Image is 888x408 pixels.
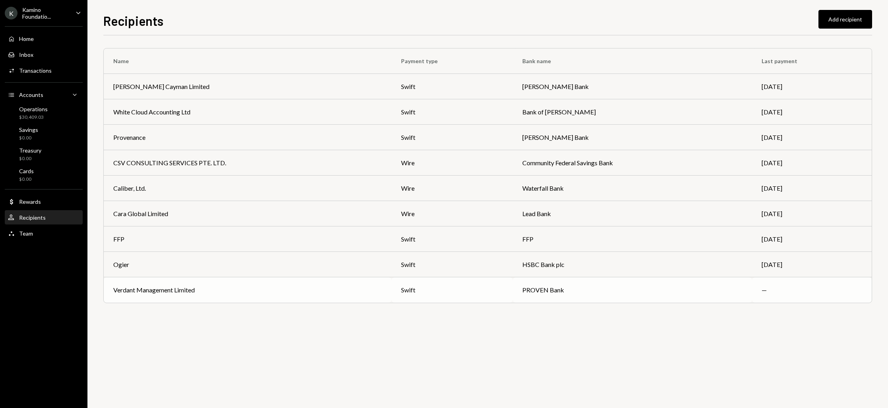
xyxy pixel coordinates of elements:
th: Last payment [752,48,872,74]
div: swift [401,285,503,295]
a: Inbox [5,47,83,62]
a: Team [5,226,83,240]
td: — [752,277,872,303]
a: Transactions [5,63,83,77]
div: $0.00 [19,155,41,162]
div: Savings [19,126,38,133]
th: Name [104,48,392,74]
div: FFP [113,234,124,244]
td: [DATE] [752,252,872,277]
div: Transactions [19,67,52,74]
td: [DATE] [752,74,872,99]
td: Community Federal Savings Bank [513,150,752,176]
div: wire [401,209,503,219]
td: PROVEN Bank [513,277,752,303]
td: [DATE] [752,176,872,201]
a: Treasury$0.00 [5,145,83,164]
div: swift [401,82,503,91]
div: Recipients [19,214,46,221]
h1: Recipients [103,13,163,29]
div: $30,409.03 [19,114,48,121]
td: Bank of [PERSON_NAME] [513,99,752,125]
td: [DATE] [752,226,872,252]
div: Operations [19,106,48,112]
button: Add recipient [818,10,872,29]
td: Waterfall Bank [513,176,752,201]
td: HSBC Bank plc [513,252,752,277]
div: K [5,7,17,19]
div: CSV CONSULTING SERVICES PTE. LTD. [113,158,226,168]
td: [DATE] [752,125,872,150]
td: [DATE] [752,99,872,125]
div: Cards [19,168,34,174]
td: Lead Bank [513,201,752,226]
div: Accounts [19,91,43,98]
a: Accounts [5,87,83,102]
a: Rewards [5,194,83,209]
div: Inbox [19,51,33,58]
a: Savings$0.00 [5,124,83,143]
div: Home [19,35,34,42]
div: wire [401,158,503,168]
div: $0.00 [19,176,34,183]
a: Operations$30,409.03 [5,103,83,122]
div: Treasury [19,147,41,154]
div: wire [401,184,503,193]
div: Kamino Foundatio... [22,6,69,20]
a: Home [5,31,83,46]
div: [PERSON_NAME] Cayman Limited [113,82,209,91]
th: Payment type [392,48,513,74]
div: Verdant Management Limited [113,285,195,295]
div: swift [401,234,503,244]
a: Recipients [5,210,83,224]
div: swift [401,260,503,269]
div: Ogier [113,260,129,269]
div: swift [401,107,503,117]
div: Caliber, Ltd. [113,184,146,193]
td: [PERSON_NAME] Bank [513,125,752,150]
a: Cards$0.00 [5,165,83,184]
td: [DATE] [752,201,872,226]
div: Provenance [113,133,145,142]
div: Team [19,230,33,237]
th: Bank name [513,48,752,74]
div: swift [401,133,503,142]
td: FFP [513,226,752,252]
div: White Cloud Accounting Ltd [113,107,190,117]
div: Rewards [19,198,41,205]
div: Cara Global Limited [113,209,168,219]
td: [DATE] [752,150,872,176]
td: [PERSON_NAME] Bank [513,74,752,99]
div: $0.00 [19,135,38,141]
